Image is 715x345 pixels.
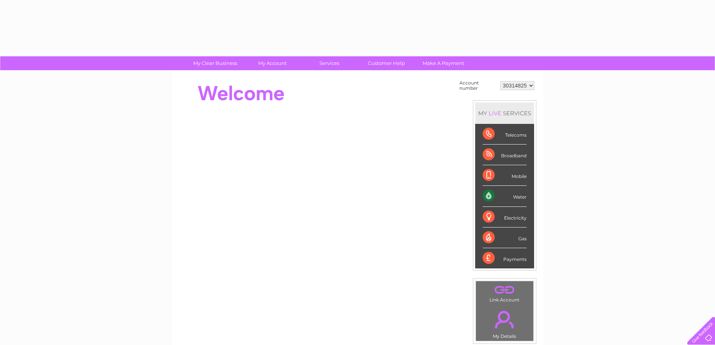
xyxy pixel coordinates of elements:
[478,283,531,296] a: .
[412,56,474,70] a: Make A Payment
[458,78,498,93] td: Account number
[483,186,527,206] div: Water
[184,56,246,70] a: My Clear Business
[355,56,417,70] a: Customer Help
[478,306,531,333] a: .
[475,102,534,124] div: MY SERVICES
[476,281,534,304] td: Link Account
[241,56,303,70] a: My Account
[483,227,527,248] div: Gas
[483,165,527,186] div: Mobile
[298,56,360,70] a: Services
[476,304,534,341] td: My Details
[487,110,503,117] div: LIVE
[483,248,527,268] div: Payments
[483,207,527,227] div: Electricity
[483,145,527,165] div: Broadband
[483,124,527,145] div: Telecoms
